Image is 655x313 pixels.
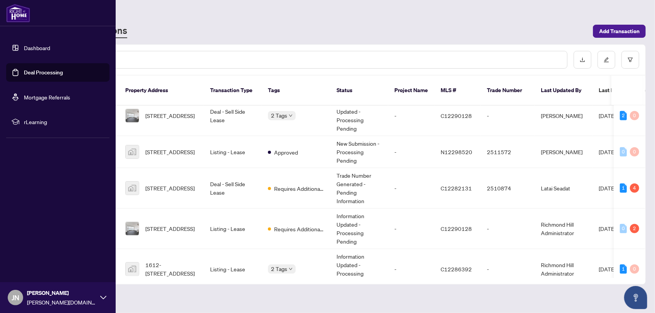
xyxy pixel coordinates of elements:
[535,96,593,136] td: [PERSON_NAME]
[441,185,472,192] span: C12282131
[434,76,481,106] th: MLS #
[481,96,535,136] td: -
[599,266,616,273] span: [DATE]
[574,51,591,69] button: download
[481,136,535,168] td: 2511572
[630,224,639,233] div: 2
[274,148,298,156] span: Approved
[620,264,627,274] div: 1
[388,76,434,106] th: Project Name
[330,168,388,209] td: Trade Number Generated - Pending Information
[388,96,434,136] td: -
[330,249,388,289] td: Information Updated - Processing Pending
[535,249,593,289] td: Richmond Hill Administrator
[630,147,639,156] div: 0
[126,109,139,122] img: thumbnail-img
[126,182,139,195] img: thumbnail-img
[126,145,139,158] img: thumbnail-img
[330,76,388,106] th: Status
[274,225,324,233] span: Requires Additional Docs
[204,136,262,168] td: Listing - Lease
[145,184,195,192] span: [STREET_ADDRESS]
[599,112,616,119] span: [DATE]
[145,148,195,156] span: [STREET_ADDRESS]
[481,249,535,289] td: -
[598,51,615,69] button: edit
[481,76,535,106] th: Trade Number
[204,76,262,106] th: Transaction Type
[330,209,388,249] td: Information Updated - Processing Pending
[388,168,434,209] td: -
[330,96,388,136] td: Information Updated - Processing Pending
[330,136,388,168] td: New Submission - Processing Pending
[145,224,195,233] span: [STREET_ADDRESS]
[12,292,19,303] span: JN
[388,249,434,289] td: -
[481,209,535,249] td: -
[620,147,627,156] div: 0
[204,249,262,289] td: Listing - Lease
[535,76,593,106] th: Last Updated By
[6,4,30,22] img: logo
[599,148,616,155] span: [DATE]
[24,94,70,101] a: Mortgage Referrals
[145,111,195,120] span: [STREET_ADDRESS]
[441,112,472,119] span: C12290128
[24,44,50,51] a: Dashboard
[441,148,472,155] span: N12298520
[630,183,639,193] div: 4
[388,136,434,168] td: -
[593,25,646,38] button: Add Transaction
[441,266,472,273] span: C12286392
[535,168,593,209] td: Latai Seadat
[630,264,639,274] div: 0
[620,183,627,193] div: 1
[599,86,646,94] span: Last Modified Date
[27,289,96,297] span: [PERSON_NAME]
[145,261,198,278] span: 1612-[STREET_ADDRESS]
[441,225,472,232] span: C12290128
[204,168,262,209] td: Deal - Sell Side Lease
[271,264,287,273] span: 2 Tags
[535,209,593,249] td: Richmond Hill Administrator
[271,111,287,120] span: 2 Tags
[604,57,609,62] span: edit
[289,267,293,271] span: down
[204,96,262,136] td: Deal - Sell Side Lease
[289,114,293,118] span: down
[204,209,262,249] td: Listing - Lease
[580,57,585,62] span: download
[262,76,330,106] th: Tags
[119,76,204,106] th: Property Address
[599,25,640,37] span: Add Transaction
[630,111,639,120] div: 0
[620,224,627,233] div: 0
[24,118,104,126] span: rLearning
[621,51,639,69] button: filter
[624,286,647,309] button: Open asap
[126,263,139,276] img: thumbnail-img
[27,298,96,306] span: [PERSON_NAME][DOMAIN_NAME][EMAIL_ADDRESS][PERSON_NAME][DOMAIN_NAME]
[274,184,324,193] span: Requires Additional Docs
[628,57,633,62] span: filter
[388,209,434,249] td: -
[24,69,63,76] a: Deal Processing
[599,185,616,192] span: [DATE]
[481,168,535,209] td: 2510874
[599,225,616,232] span: [DATE]
[620,111,627,120] div: 2
[535,136,593,168] td: [PERSON_NAME]
[126,222,139,235] img: thumbnail-img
